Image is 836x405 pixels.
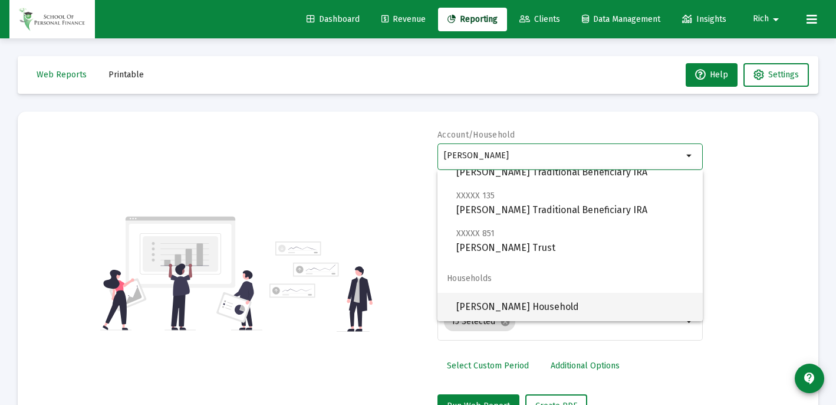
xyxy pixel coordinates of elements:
[456,226,693,255] span: [PERSON_NAME] Trust
[682,14,726,24] span: Insights
[510,8,570,31] a: Clients
[802,371,817,386] mat-icon: contact_support
[769,8,783,31] mat-icon: arrow_drop_down
[269,241,373,332] img: reporting-alt
[447,14,498,24] span: Reporting
[444,310,683,334] mat-chip-list: Selection
[37,70,87,80] span: Web Reports
[753,14,769,24] span: Rich
[438,8,507,31] a: Reporting
[100,215,262,332] img: reporting
[447,361,529,371] span: Select Custom Period
[572,8,670,31] a: Data Management
[743,63,809,87] button: Settings
[437,130,515,140] label: Account/Household
[686,63,738,87] button: Help
[683,315,697,329] mat-icon: arrow_drop_down
[372,8,435,31] a: Revenue
[739,7,797,31] button: Rich
[307,14,360,24] span: Dashboard
[456,188,693,217] span: [PERSON_NAME] Traditional Beneficiary IRA
[456,191,495,201] span: XXXXX 135
[551,361,620,371] span: Additional Options
[444,312,515,331] mat-chip: 15 Selected
[444,151,683,161] input: Search or select an account or household
[381,14,426,24] span: Revenue
[768,70,799,80] span: Settings
[437,264,703,293] span: Households
[456,228,495,239] span: XXXXX 851
[18,8,86,31] img: Dashboard
[683,149,697,163] mat-icon: arrow_drop_down
[500,316,511,327] mat-icon: cancel
[582,14,660,24] span: Data Management
[99,63,153,87] button: Printable
[27,63,96,87] button: Web Reports
[673,8,736,31] a: Insights
[108,70,144,80] span: Printable
[456,293,693,321] span: [PERSON_NAME] Household
[519,14,560,24] span: Clients
[297,8,369,31] a: Dashboard
[695,70,728,80] span: Help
